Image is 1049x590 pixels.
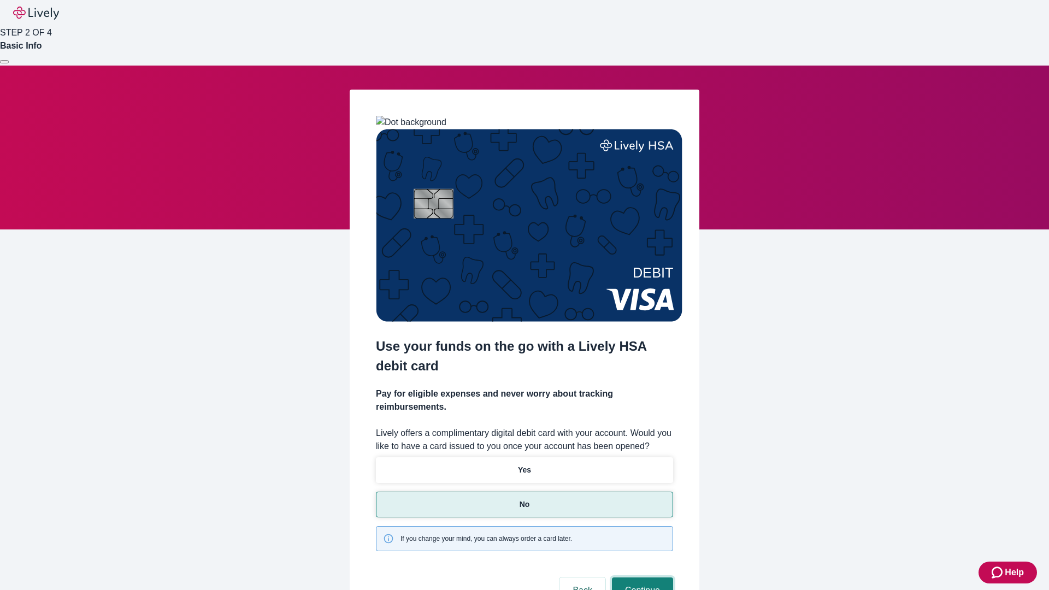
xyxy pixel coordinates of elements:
img: Debit card [376,129,682,322]
label: Lively offers a complimentary digital debit card with your account. Would you like to have a card... [376,427,673,453]
svg: Zendesk support icon [992,566,1005,579]
img: Lively [13,7,59,20]
h4: Pay for eligible expenses and never worry about tracking reimbursements. [376,387,673,414]
p: No [520,499,530,510]
button: Yes [376,457,673,483]
span: Help [1005,566,1024,579]
h2: Use your funds on the go with a Lively HSA debit card [376,337,673,376]
p: Yes [518,464,531,476]
button: No [376,492,673,517]
img: Dot background [376,116,446,129]
button: Zendesk support iconHelp [979,562,1037,583]
span: If you change your mind, you can always order a card later. [400,534,572,544]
